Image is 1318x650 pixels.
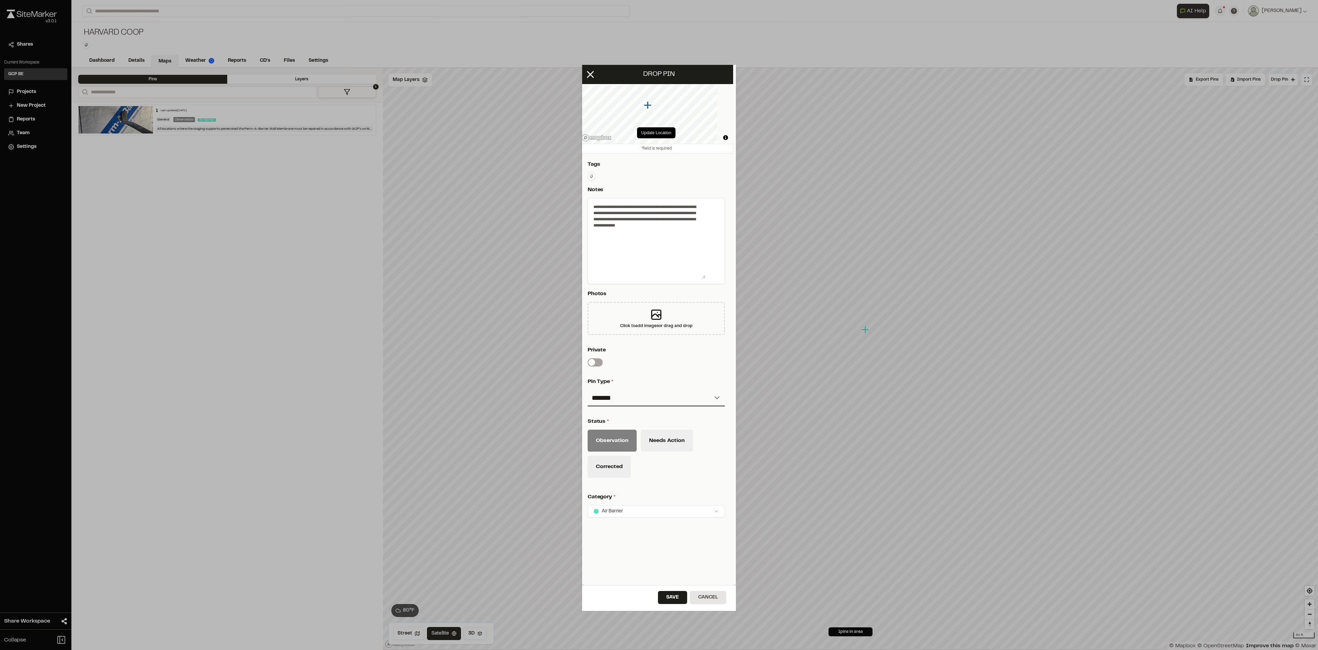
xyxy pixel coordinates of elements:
[602,508,623,515] span: Air Barrier
[641,430,693,452] button: Needs Action
[644,101,653,110] div: Map marker
[588,378,722,386] p: Pin Type
[588,493,722,501] p: category
[582,66,599,83] button: Close modal
[588,417,722,426] p: Status
[588,173,595,180] button: Edit Tags
[579,144,733,153] div: field is required
[690,591,726,604] button: Cancel
[658,591,687,604] button: Save
[588,346,722,354] p: Private
[588,160,722,169] p: Tags
[588,186,722,194] p: Notes
[582,69,736,80] p: Drop pin
[620,323,693,329] div: Click to add images or drag and drop
[588,456,631,478] button: Corrected
[588,505,725,518] button: Air Barrier
[588,290,722,298] p: Photos
[637,127,675,138] button: Update Location
[588,430,637,452] button: Observation
[588,302,725,335] div: Click toadd imagesor drag and drop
